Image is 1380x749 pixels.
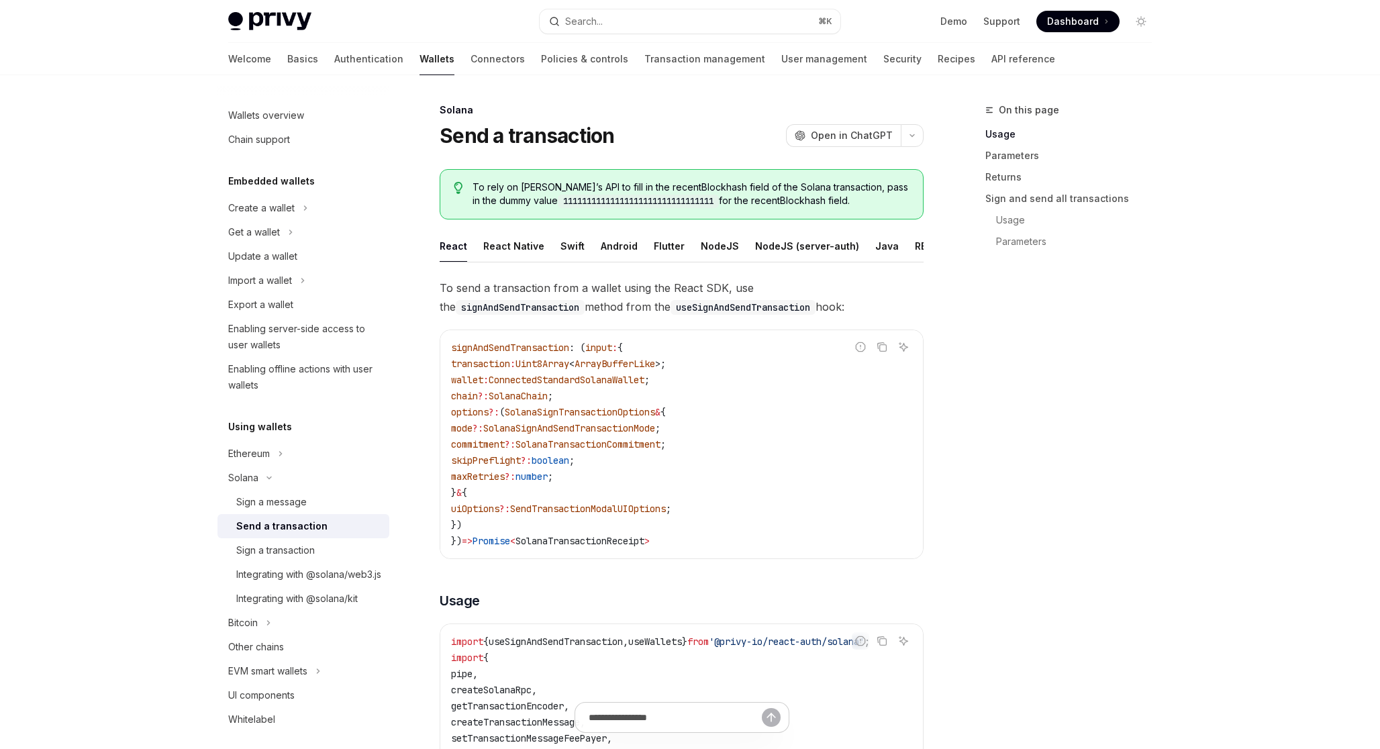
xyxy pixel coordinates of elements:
[473,181,909,208] span: To rely on [PERSON_NAME]’s API to fill in the recentBlockhash field of the Solana transaction, pa...
[228,470,258,486] div: Solana
[985,166,1163,188] a: Returns
[462,487,467,499] span: {
[217,317,389,357] a: Enabling server-side access to user wallets
[548,390,553,402] span: ;
[217,466,389,490] button: Toggle Solana section
[483,422,655,434] span: SolanaSignAndSendTransactionMode
[228,297,293,313] div: Export a wallet
[420,43,454,75] a: Wallets
[473,668,478,680] span: ,
[217,103,389,128] a: Wallets overview
[440,591,480,610] span: Usage
[454,182,463,194] svg: Tip
[451,652,483,664] span: import
[217,220,389,244] button: Toggle Get a wallet section
[451,374,483,386] span: wallet
[228,615,258,631] div: Bitcoin
[228,639,284,655] div: Other chains
[709,636,865,648] span: '@privy-io/react-auth/solana'
[217,587,389,611] a: Integrating with @solana/kit
[451,358,510,370] span: transaction
[818,16,832,27] span: ⌘ K
[505,406,655,418] span: SolanaSignTransactionOptions
[938,43,975,75] a: Recipes
[489,374,644,386] span: ConnectedStandardSolanaWallet
[483,374,489,386] span: :
[505,438,515,450] span: ?:
[228,663,307,679] div: EVM smart wallets
[228,272,292,289] div: Import a wallet
[505,470,515,483] span: ?:
[875,230,899,262] div: Java
[451,519,462,531] span: })
[541,43,628,75] a: Policies & controls
[655,422,660,434] span: ;
[985,231,1163,252] a: Parameters
[217,659,389,683] button: Toggle EVM smart wallets section
[510,503,666,515] span: SendTransactionModalUIOptions
[915,230,957,262] div: REST API
[569,342,585,354] span: : (
[644,374,650,386] span: ;
[515,438,660,450] span: SolanaTransactionCommitment
[499,406,505,418] span: (
[510,358,515,370] span: :
[515,470,548,483] span: number
[985,209,1163,231] a: Usage
[462,535,473,547] span: =>
[217,683,389,707] a: UI components
[217,128,389,152] a: Chain support
[228,711,275,728] div: Whitelabel
[1047,15,1099,28] span: Dashboard
[228,107,304,123] div: Wallets overview
[451,422,473,434] span: mode
[228,321,381,353] div: Enabling server-side access to user wallets
[515,358,569,370] span: Uint8Array
[618,342,623,354] span: {
[1130,11,1152,32] button: Toggle dark mode
[236,494,307,510] div: Sign a message
[228,419,292,435] h5: Using wallets
[473,422,483,434] span: ?:
[565,13,603,30] div: Search...
[451,454,521,466] span: skipPreflight
[612,342,618,354] span: :
[895,338,912,356] button: Ask AI
[217,707,389,732] a: Whitelabel
[228,361,381,393] div: Enabling offline actions with user wallets
[483,230,544,262] div: React Native
[451,668,473,680] span: pipe
[228,43,271,75] a: Welcome
[644,43,765,75] a: Transaction management
[558,195,719,208] code: 11111111111111111111111111111111
[236,542,315,558] div: Sign a transaction
[560,230,585,262] div: Swift
[456,487,462,499] span: &
[585,342,612,354] span: input
[660,406,666,418] span: {
[451,470,505,483] span: maxRetries
[786,124,901,147] button: Open in ChatGPT
[499,503,510,515] span: ?:
[217,490,389,514] a: Sign a message
[569,454,575,466] span: ;
[217,196,389,220] button: Toggle Create a wallet section
[540,9,840,34] button: Open search
[236,518,328,534] div: Send a transaction
[644,535,650,547] span: >
[217,357,389,397] a: Enabling offline actions with user wallets
[483,652,489,664] span: {
[236,566,381,583] div: Integrating with @solana/web3.js
[852,338,869,356] button: Report incorrect code
[687,636,709,648] span: from
[217,562,389,587] a: Integrating with @solana/web3.js
[228,132,290,148] div: Chain support
[228,248,297,264] div: Update a wallet
[671,300,816,315] code: useSignAndSendTransaction
[236,591,358,607] div: Integrating with @solana/kit
[471,43,525,75] a: Connectors
[985,123,1163,145] a: Usage
[483,636,489,648] span: {
[811,129,893,142] span: Open in ChatGPT
[895,632,912,650] button: Ask AI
